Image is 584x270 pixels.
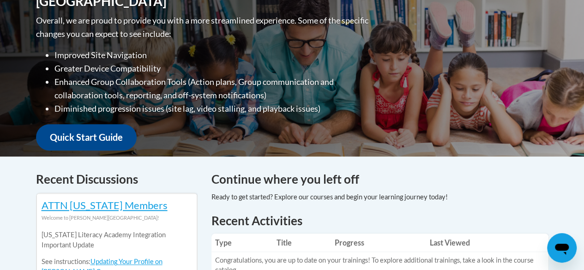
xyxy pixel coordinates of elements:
p: [US_STATE] Literacy Academy Integration Important Update [42,230,192,250]
h1: Recent Activities [211,212,548,229]
li: Greater Device Compatibility [54,62,371,75]
li: Improved Site Navigation [54,48,371,62]
a: ATTN [US_STATE] Members [42,199,168,211]
p: Overall, we are proud to provide you with a more streamlined experience. Some of the specific cha... [36,14,371,41]
h4: Continue where you left off [211,170,548,188]
th: Title [273,234,331,252]
th: Last Viewed [426,234,548,252]
div: Welcome to [PERSON_NAME][GEOGRAPHIC_DATA]! [42,213,192,223]
li: Diminished progression issues (site lag, video stalling, and playback issues) [54,102,371,115]
th: Type [211,234,273,252]
li: Enhanced Group Collaboration Tools (Action plans, Group communication and collaboration tools, re... [54,75,371,102]
th: Progress [331,234,426,252]
iframe: Button to launch messaging window [547,233,577,263]
h4: Recent Discussions [36,170,198,188]
a: Quick Start Guide [36,124,137,150]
